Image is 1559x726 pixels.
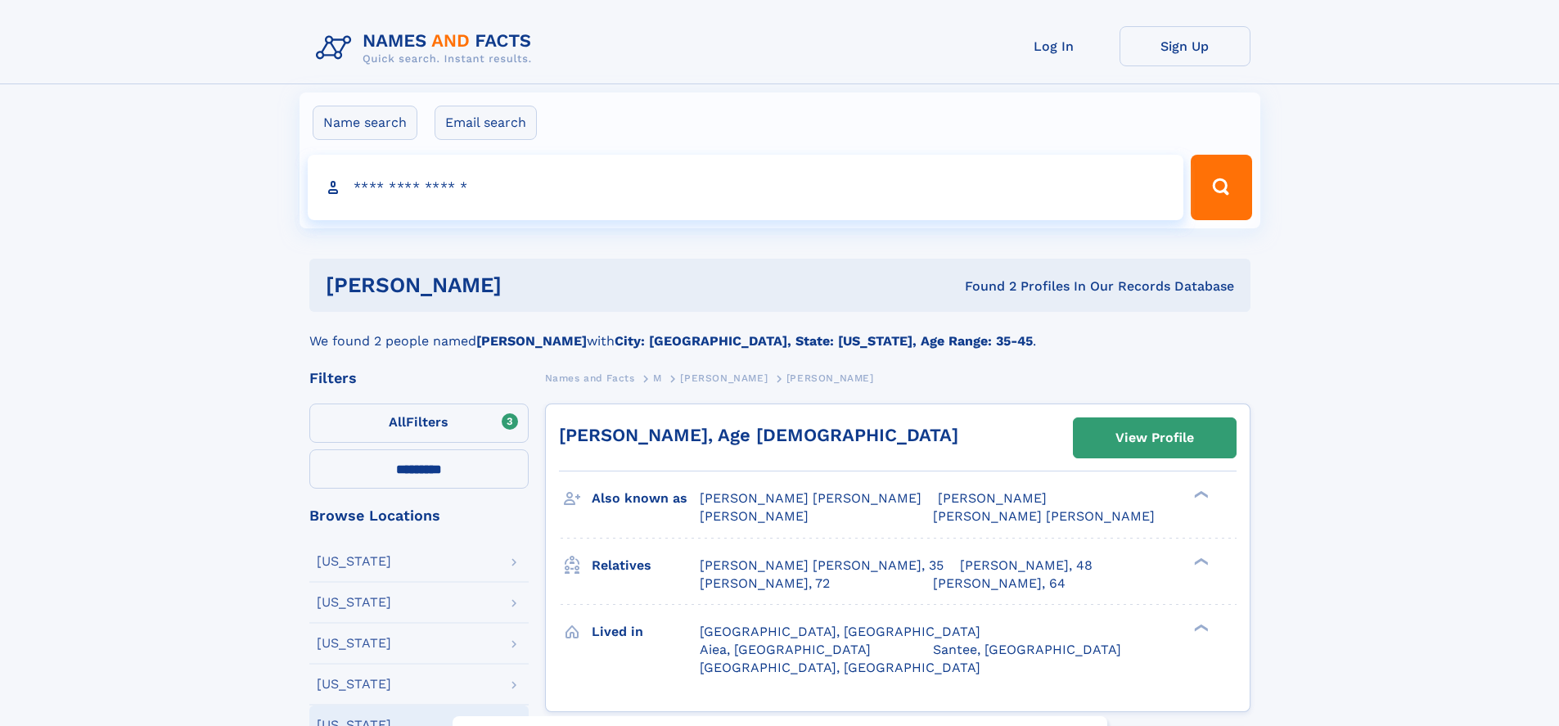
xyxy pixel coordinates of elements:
[309,312,1250,351] div: We found 2 people named with .
[1115,419,1194,457] div: View Profile
[700,624,980,639] span: [GEOGRAPHIC_DATA], [GEOGRAPHIC_DATA]
[435,106,537,140] label: Email search
[680,368,768,388] a: [PERSON_NAME]
[989,26,1120,66] a: Log In
[700,660,980,675] span: [GEOGRAPHIC_DATA], [GEOGRAPHIC_DATA]
[559,425,958,445] a: [PERSON_NAME], Age [DEMOGRAPHIC_DATA]
[389,414,406,430] span: All
[786,372,874,384] span: [PERSON_NAME]
[592,552,700,579] h3: Relatives
[680,372,768,384] span: [PERSON_NAME]
[1190,489,1210,500] div: ❯
[308,155,1184,220] input: search input
[309,26,545,70] img: Logo Names and Facts
[933,575,1066,593] a: [PERSON_NAME], 64
[700,490,921,506] span: [PERSON_NAME] [PERSON_NAME]
[545,368,635,388] a: Names and Facts
[933,642,1121,657] span: Santee, [GEOGRAPHIC_DATA]
[309,371,529,386] div: Filters
[317,555,391,568] div: [US_STATE]
[592,485,700,512] h3: Also known as
[700,575,830,593] a: [PERSON_NAME], 72
[1074,418,1236,458] a: View Profile
[476,333,587,349] b: [PERSON_NAME]
[309,404,529,443] label: Filters
[653,368,662,388] a: M
[1120,26,1250,66] a: Sign Up
[592,618,700,646] h3: Lived in
[1191,155,1251,220] button: Search Button
[733,277,1234,295] div: Found 2 Profiles In Our Records Database
[317,596,391,609] div: [US_STATE]
[1190,622,1210,633] div: ❯
[653,372,662,384] span: M
[1190,556,1210,566] div: ❯
[317,678,391,691] div: [US_STATE]
[700,508,809,524] span: [PERSON_NAME]
[700,642,871,657] span: Aiea, [GEOGRAPHIC_DATA]
[938,490,1047,506] span: [PERSON_NAME]
[317,637,391,650] div: [US_STATE]
[615,333,1033,349] b: City: [GEOGRAPHIC_DATA], State: [US_STATE], Age Range: 35-45
[309,508,529,523] div: Browse Locations
[326,275,733,295] h1: [PERSON_NAME]
[960,557,1093,575] a: [PERSON_NAME], 48
[700,557,944,575] a: [PERSON_NAME] [PERSON_NAME], 35
[313,106,417,140] label: Name search
[933,508,1155,524] span: [PERSON_NAME] [PERSON_NAME]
